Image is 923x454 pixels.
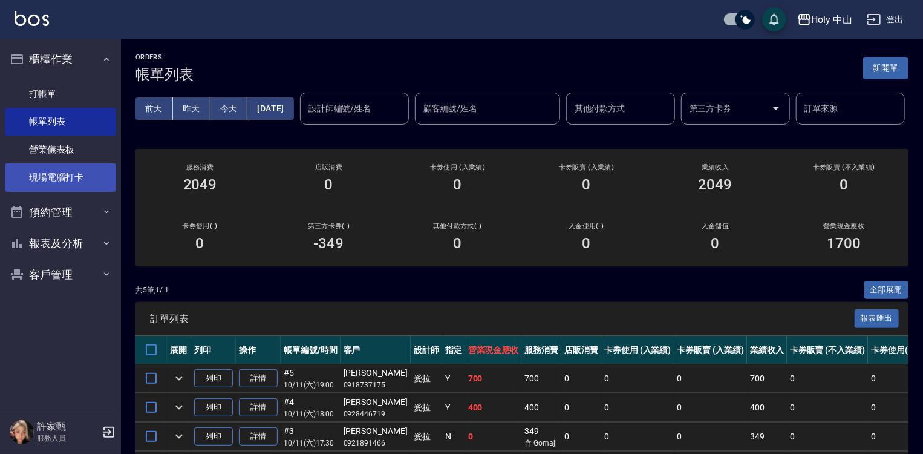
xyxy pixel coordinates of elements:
h3: 1700 [827,235,861,252]
th: 營業現金應收 [465,336,522,364]
td: 0 [674,364,748,393]
a: 打帳單 [5,80,116,108]
h2: 其他付款方式(-) [408,222,507,230]
td: #3 [281,423,341,451]
div: Holy 中山 [812,12,853,27]
h3: 0 [582,176,591,193]
img: Person [10,420,34,444]
td: #4 [281,393,341,422]
p: 10/11 (六) 18:00 [284,409,338,419]
img: Logo [15,11,49,26]
h3: 帳單列表 [135,66,194,83]
h2: 第三方卡券(-) [279,222,379,230]
a: 報表匯出 [855,312,899,324]
td: Y [442,364,465,393]
td: 0 [787,393,868,422]
h3: 0 [196,235,204,252]
button: 列印 [194,427,233,446]
p: 0928446719 [344,409,408,419]
td: 400 [747,393,787,422]
h3: 2049 [699,176,732,193]
td: 0 [465,423,522,451]
a: 詳情 [239,427,278,446]
p: 含 Gomaji [524,438,558,449]
h2: 入金使用(-) [537,222,636,230]
a: 現場電腦打卡 [5,163,116,191]
button: Holy 中山 [792,7,858,32]
h3: 0 [325,176,333,193]
h3: -349 [314,235,344,252]
p: 服務人員 [37,433,99,444]
a: 營業儀表板 [5,136,116,163]
th: 卡券販賣 (入業績) [674,336,748,364]
h2: 入金儲值 [665,222,765,230]
h2: 業績收入 [665,163,765,171]
td: 0 [868,423,918,451]
a: 詳情 [239,398,278,417]
td: 400 [465,393,522,422]
th: 服務消費 [521,336,561,364]
a: 帳單列表 [5,108,116,136]
h2: 店販消費 [279,163,379,171]
button: 預約管理 [5,197,116,228]
td: Y [442,393,465,422]
td: 700 [465,364,522,393]
th: 客戶 [341,336,411,364]
td: 0 [787,364,868,393]
h3: 服務消費 [150,163,250,171]
p: 10/11 (六) 19:00 [284,380,338,390]
h3: 0 [454,176,462,193]
td: 700 [521,364,561,393]
td: 愛拉 [411,364,442,393]
th: 指定 [442,336,465,364]
button: 今天 [210,97,248,120]
button: 前天 [135,97,173,120]
td: 400 [521,393,561,422]
th: 列印 [191,336,236,364]
td: 0 [601,423,674,451]
p: 0918737175 [344,380,408,390]
h2: 營業現金應收 [794,222,894,230]
td: 0 [868,393,918,422]
td: 0 [674,423,748,451]
button: expand row [170,427,188,446]
th: 店販消費 [561,336,601,364]
td: 0 [561,364,601,393]
h2: 卡券販賣 (不入業績) [794,163,894,171]
h3: 0 [454,235,462,252]
h5: 許家甄 [37,421,99,433]
button: 昨天 [173,97,210,120]
td: 0 [561,393,601,422]
td: 0 [601,393,674,422]
th: 卡券販賣 (不入業績) [787,336,868,364]
button: 報表及分析 [5,228,116,259]
p: 10/11 (六) 17:30 [284,438,338,449]
h3: 2049 [183,176,217,193]
a: 新開單 [863,62,908,73]
h2: 卡券販賣 (入業績) [537,163,636,171]
h2: 卡券使用 (入業績) [408,163,507,171]
td: #5 [281,364,341,393]
td: 0 [868,364,918,393]
td: 700 [747,364,787,393]
h3: 0 [840,176,849,193]
button: expand row [170,369,188,387]
h3: 0 [582,235,591,252]
td: 349 [521,423,561,451]
button: 列印 [194,398,233,417]
td: 愛拉 [411,423,442,451]
th: 操作 [236,336,281,364]
th: 卡券使用 (入業績) [601,336,674,364]
td: 0 [787,423,868,451]
button: 報表匯出 [855,309,899,328]
button: 列印 [194,369,233,388]
span: 訂單列表 [150,313,855,325]
div: [PERSON_NAME] [344,367,408,380]
button: 全部展開 [864,281,909,300]
button: [DATE] [247,97,293,120]
h3: 0 [711,235,720,252]
td: 0 [561,423,601,451]
h2: 卡券使用(-) [150,222,250,230]
td: N [442,423,465,451]
button: 新開單 [863,57,908,79]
